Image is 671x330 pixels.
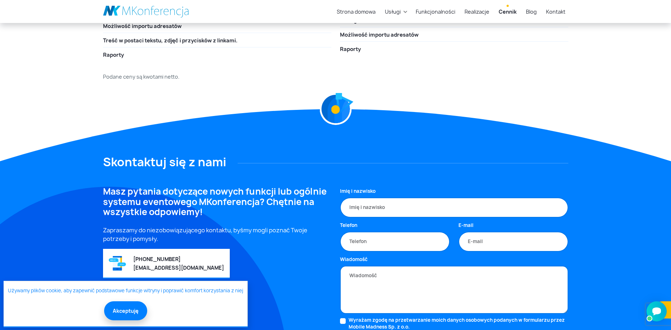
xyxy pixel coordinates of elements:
[340,31,419,39] span: Możliwość importu adresatów
[133,256,181,262] a: [PHONE_NUMBER]
[413,5,458,18] a: Funkcjonalności
[496,5,519,18] a: Cennik
[103,23,182,31] span: Możliwość importu adresatów
[340,188,376,195] label: Imię i nazwisko
[103,226,331,243] p: Zapraszamy do niezobowiązującego kontaktu, byśmy mogli poznać Twoje potrzeby i pomysły.
[523,5,540,18] a: Blog
[319,85,347,112] img: Graficzny element strony
[382,5,404,18] a: Usługi
[458,222,474,229] label: E-mail
[543,5,568,18] a: Kontakt
[340,98,349,107] img: Graficzny element strony
[334,5,378,18] a: Strona domowa
[103,37,238,45] span: Treść w postaci tekstu, zdjęć i przycisków z linkami.
[133,264,224,271] a: [EMAIL_ADDRESS][DOMAIN_NAME]
[462,5,492,18] a: Realizacje
[320,93,351,125] img: Graficzny element strony
[647,301,667,321] iframe: Smartsupp widget button
[340,256,368,263] label: Wiadomość
[104,301,147,320] button: Akceptuję
[332,106,339,113] img: Graficzny element strony
[340,222,357,229] label: Telefon
[340,232,450,252] input: Telefon
[103,73,568,80] p: Podane ceny są kwotami netto.
[103,186,331,217] h4: Masz pytania dotyczące nowych funkcji lub ogólnie systemu eventowego MKonferencja? Chętnie na wsz...
[109,255,126,271] img: Graficzny element strony
[340,197,568,218] input: Imię i nazwisko
[103,155,568,169] h2: Skontaktuj się z nami
[458,232,568,252] input: E-mail
[340,46,361,54] span: Raporty
[103,51,124,59] span: Raporty
[8,287,243,294] a: Używamy plików cookie, aby zapewnić podstawowe funkcje witryny i poprawić komfort korzystania z niej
